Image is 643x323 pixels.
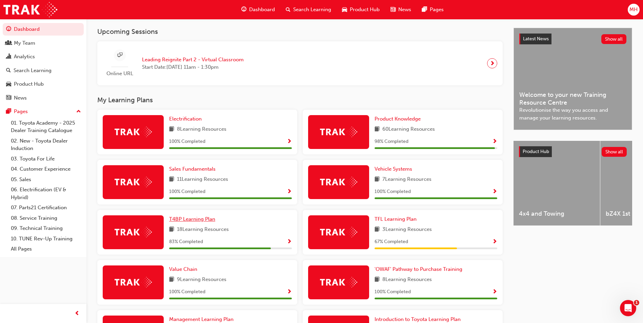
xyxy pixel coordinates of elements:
[14,94,27,102] div: News
[523,149,549,154] span: Product Hub
[287,238,292,246] button: Show Progress
[3,64,84,77] a: Search Learning
[492,289,497,295] span: Show Progress
[375,215,419,223] a: TFL Learning Plan
[375,288,411,296] span: 100 % Completed
[14,108,28,115] div: Pages
[169,225,174,234] span: book-icon
[375,216,417,222] span: TFL Learning Plan
[492,139,497,145] span: Show Progress
[320,277,357,287] img: Trak
[117,51,122,60] span: sessionType_ONLINE_URL-icon
[14,67,52,74] div: Search Learning
[115,177,152,187] img: Trak
[97,28,503,36] h3: Upcoming Sessions
[375,265,465,273] a: 'OWAF' Pathway to Purchase Training
[375,138,408,146] span: 98 % Completed
[169,116,202,122] span: Electrification
[375,188,411,196] span: 100 % Completed
[115,227,152,237] img: Trak
[422,5,427,14] span: pages-icon
[3,92,84,104] a: News
[492,137,497,146] button: Show Progress
[169,175,174,184] span: book-icon
[519,146,627,157] a: Product HubShow all
[287,188,292,196] button: Show Progress
[286,5,290,14] span: search-icon
[320,227,357,237] img: Trak
[492,238,497,246] button: Show Progress
[3,22,84,105] button: DashboardMy TeamAnalyticsSearch LearningProduct HubNews
[3,78,84,90] a: Product Hub
[375,276,380,284] span: book-icon
[287,137,292,146] button: Show Progress
[241,5,246,14] span: guage-icon
[634,300,639,305] span: 1
[3,105,84,118] button: Pages
[382,125,435,134] span: 60 Learning Resources
[97,96,503,104] h3: My Learning Plans
[375,166,412,172] span: Vehicle Systems
[14,39,35,47] div: My Team
[169,138,205,146] span: 100 % Completed
[523,36,549,42] span: Latest News
[142,56,244,64] span: Leading Reignite Part 2 - Virtual Classroom
[287,139,292,145] span: Show Progress
[8,164,84,174] a: 04. Customer Experience
[169,166,216,172] span: Sales Fundamentals
[8,223,84,234] a: 09. Technical Training
[287,288,292,296] button: Show Progress
[519,106,626,122] span: Revolutionise the way you access and manage your learning resources.
[492,239,497,245] span: Show Progress
[8,136,84,154] a: 02. New - Toyota Dealer Induction
[398,6,411,14] span: News
[629,6,638,14] span: MH
[350,6,380,14] span: Product Hub
[492,188,497,196] button: Show Progress
[6,68,11,74] span: search-icon
[8,234,84,244] a: 10. TUNE Rev-Up Training
[320,127,357,137] img: Trak
[514,141,600,225] a: 4x4 and Towing
[6,95,11,101] span: news-icon
[14,80,44,88] div: Product Hub
[375,175,380,184] span: book-icon
[385,3,417,17] a: news-iconNews
[6,109,11,115] span: pages-icon
[169,288,205,296] span: 100 % Completed
[8,118,84,136] a: 01. Toyota Academy - 2025 Dealer Training Catalogue
[169,165,218,173] a: Sales Fundamentals
[287,189,292,195] span: Show Progress
[75,309,80,318] span: prev-icon
[337,3,385,17] a: car-iconProduct Hub
[76,107,81,116] span: up-icon
[169,316,234,322] span: Management Learning Plan
[375,266,462,272] span: 'OWAF' Pathway to Purchase Training
[8,202,84,213] a: 07. Parts21 Certification
[375,316,461,322] span: Introduction to Toyota Learning Plan
[519,210,595,218] span: 4x4 and Towing
[430,6,444,14] span: Pages
[169,115,204,123] a: Electrification
[375,115,423,123] a: Product Knowledge
[177,225,229,234] span: 18 Learning Resources
[519,34,626,44] a: Latest NewsShow all
[169,215,218,223] a: T4BP Learning Plan
[177,125,226,134] span: 8 Learning Resources
[169,216,215,222] span: T4BP Learning Plan
[382,175,431,184] span: 7 Learning Resources
[628,4,640,16] button: MH
[169,276,174,284] span: book-icon
[375,125,380,134] span: book-icon
[249,6,275,14] span: Dashboard
[14,53,35,61] div: Analytics
[3,23,84,36] a: Dashboard
[169,125,174,134] span: book-icon
[8,174,84,185] a: 05. Sales
[6,81,11,87] span: car-icon
[142,63,244,71] span: Start Date: [DATE] 11am - 1:30pm
[3,2,57,17] img: Trak
[375,116,421,122] span: Product Knowledge
[293,6,331,14] span: Search Learning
